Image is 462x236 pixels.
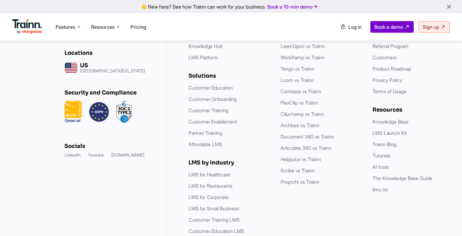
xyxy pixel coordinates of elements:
a: Camtasia vs Trainn [280,88,321,94]
a: llms.txt [372,186,388,193]
a: Tutorials [372,153,391,159]
a: Referral Program [372,43,409,49]
a: LMS Platform [189,54,218,61]
a: Clipchamp vs Trainn [280,111,324,117]
a: Customer Training [189,107,228,113]
a: AI tools [372,164,389,170]
h6: Resources [372,106,452,113]
h6: Solutions [189,72,268,79]
a: Customer Education LMS [189,228,244,234]
a: Partner Training [189,130,222,136]
a: [DOMAIN_NAME] [111,152,144,158]
img: us headquarters [64,61,78,74]
img: Trainn Logo [12,19,42,34]
a: LinkedIn [64,152,81,158]
a: Articulate 360 vs Trainn [280,145,332,151]
span: Book a demo [374,24,403,30]
a: Customers [372,54,397,61]
a: Sign up [419,21,450,33]
a: Youtube [88,152,104,158]
h6: Security and Compliance [64,89,156,96]
span: Features [56,24,75,30]
a: Product Roadmap [372,66,411,72]
h6: LMS by industry [189,159,268,166]
a: Knowledge Base [372,119,409,125]
h6: US [80,62,145,69]
a: Knowledge Hub [189,43,223,49]
a: Privacy Policy [372,77,402,83]
p: [GEOGRAPHIC_DATA][US_STATE] [80,69,145,73]
a: Affordable LMS [189,141,222,147]
a: LMS for Healthcare [189,171,230,178]
img: ISO [64,101,82,123]
a: Document 360 vs Trainn [280,134,334,140]
a: LMS for Small Business [189,205,239,212]
a: Helpjuice vs Trainn [280,156,321,162]
a: Customer Education [189,85,233,91]
a: Book a demo [370,21,414,33]
a: Archbee vs Trainn [280,122,320,128]
a: Scribe vs Trainn [280,168,315,174]
a: LMS for Corporate [189,194,229,200]
span: Log in [348,24,362,30]
a: Loom vs Trainn [280,77,313,83]
a: Terms of Usage [372,88,406,94]
a: WorkRamp vs Trainn [280,54,324,61]
a: Customer Onboarding [189,96,237,102]
a: Customer Enablement [189,119,237,125]
a: The Knowledge Base Guide [372,175,432,181]
img: soc2 [116,101,132,123]
a: Pricing [130,24,146,30]
img: GDPR.png [89,101,109,123]
span: Sign up [423,24,439,30]
a: Log in [337,21,365,32]
span: Resources [91,24,115,30]
a: Customer Training LMS [189,217,240,223]
div: 👋 New here? See how Trainn can work for your business. [4,4,458,9]
a: Proprofs vs Trainn [280,179,319,185]
iframe: Chat Widget [431,207,462,236]
a: LMS for Restaurants [189,183,233,189]
a: Tango vs Trainn [280,66,314,72]
h6: Socials [64,143,156,149]
h6: Locations [64,50,156,56]
a: Book a 10-min demo [266,2,319,11]
a: FlexClip vs Trainn [280,100,318,106]
a: Trainn Blog [372,141,396,147]
a: LearnUpon vs Trainn [280,43,325,49]
a: LMS Launch Kit [372,130,407,136]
